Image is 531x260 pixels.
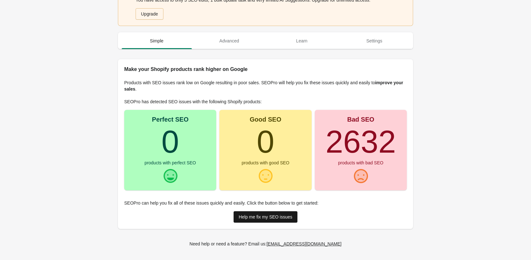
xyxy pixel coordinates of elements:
[122,35,192,47] span: Simple
[124,79,407,92] p: Products with SEO issues rank low on Google resulting in poor sales. SEOPro will help you fix the...
[338,161,383,165] div: products with bad SEO
[120,33,193,49] button: Simple
[326,124,396,159] turbo-frame: 2632
[190,240,342,247] div: Need help or need a feature? Email us:
[250,116,281,123] div: Good SEO
[339,35,410,47] span: Settings
[239,214,292,219] div: Help me fix my SEO issues
[267,35,337,47] span: Learn
[136,8,163,20] a: Upgrade
[162,124,179,159] turbo-frame: 0
[124,200,407,206] p: SEOPro can help you fix all of these issues quickly and easily. Click the button below to get sta...
[266,241,341,246] div: [EMAIL_ADDRESS][DOMAIN_NAME]
[264,238,344,250] a: [EMAIL_ADDRESS][DOMAIN_NAME]
[338,33,411,49] button: Settings
[194,35,265,47] span: Advanced
[124,98,407,105] p: SEOPro has detected SEO issues with the following Shopify products:
[124,66,407,73] h2: Make your Shopify products rank higher on Google
[144,161,196,165] div: products with perfect SEO
[347,116,375,123] div: Bad SEO
[152,116,189,123] div: Perfect SEO
[234,211,297,223] a: Help me fix my SEO issues
[193,33,266,49] button: Advanced
[141,11,158,16] div: Upgrade
[257,124,274,159] turbo-frame: 0
[242,161,290,165] div: products with good SEO
[265,33,338,49] button: Learn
